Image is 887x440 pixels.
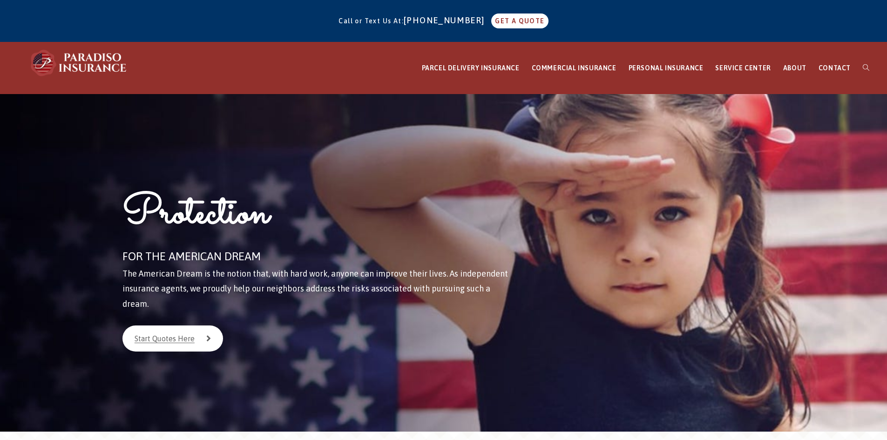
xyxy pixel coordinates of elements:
[404,15,489,25] a: [PHONE_NUMBER]
[819,64,851,72] span: CONTACT
[122,250,261,263] span: FOR THE AMERICAN DREAM
[122,325,223,352] a: Start Quotes Here
[526,42,623,94] a: COMMERCIAL INSURANCE
[813,42,857,94] a: CONTACT
[715,64,771,72] span: SERVICE CENTER
[491,14,548,28] a: GET A QUOTE
[783,64,806,72] span: ABOUT
[629,64,704,72] span: PERSONAL INSURANCE
[28,49,130,77] img: Paradiso Insurance
[623,42,710,94] a: PERSONAL INSURANCE
[339,17,404,25] span: Call or Text Us At:
[416,42,526,94] a: PARCEL DELIVERY INSURANCE
[122,269,508,309] span: The American Dream is the notion that, with hard work, anyone can improve their lives. As indepen...
[532,64,616,72] span: COMMERCIAL INSURANCE
[709,42,777,94] a: SERVICE CENTER
[422,64,520,72] span: PARCEL DELIVERY INSURANCE
[122,187,512,246] h1: Protection
[777,42,813,94] a: ABOUT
